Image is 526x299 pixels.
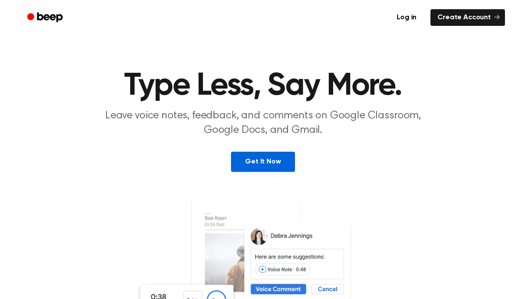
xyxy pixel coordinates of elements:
a: Log in [388,7,425,28]
p: Leave voice notes, feedback, and comments on Google Classroom, Google Docs, and Gmail. [95,109,431,138]
a: Create Account [430,9,505,26]
h1: Type Less, Say More. [39,70,487,102]
a: Beep [21,9,71,26]
a: Get It Now [231,152,295,172]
